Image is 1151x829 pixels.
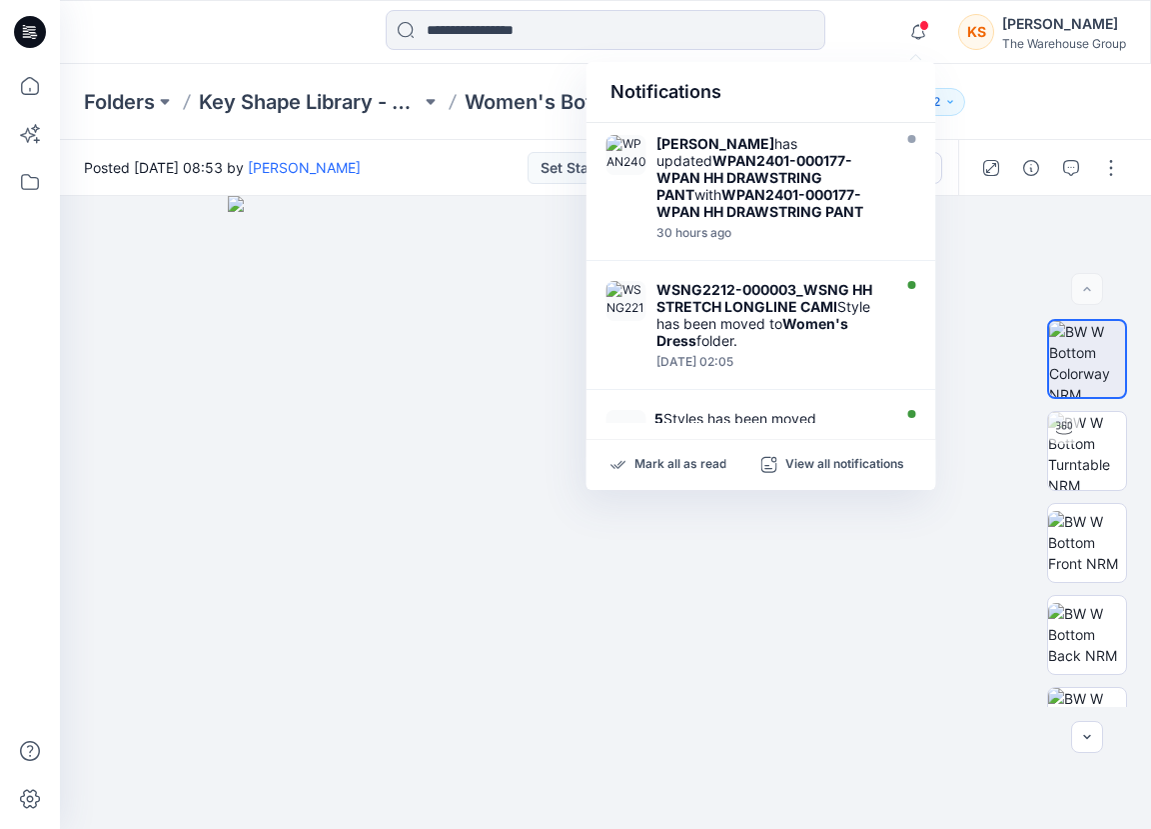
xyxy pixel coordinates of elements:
[656,315,848,349] strong: Women's Dress
[84,88,155,116] a: Folders
[656,226,886,240] div: Tuesday, August 26, 2025 08:54
[656,281,886,349] div: Style has been moved to folder.
[785,456,904,474] p: View all notifications
[656,355,886,369] div: Friday, August 22, 2025 02:05
[1048,412,1126,490] img: BW W Bottom Turntable NRM
[1002,12,1126,36] div: [PERSON_NAME]
[656,152,852,203] strong: WPAN2401-000177-WPAN HH DRAWSTRING PANT
[656,135,774,152] strong: [PERSON_NAME]
[1015,152,1047,184] button: Details
[958,14,994,50] div: KS
[634,456,726,474] p: Mark all as read
[656,135,886,220] div: has updated with
[248,159,361,176] a: [PERSON_NAME]
[656,281,872,315] strong: WSNG2212-000003_WSNG HH STRETCH LONGLINE CAMI
[465,88,629,116] a: Women's Bottom
[656,186,863,220] strong: WPAN2401-000177-WPAN HH DRAWSTRING PANT
[228,196,983,829] img: eyJhbGciOiJIUzI1NiIsImtpZCI6IjAiLCJzbHQiOiJzZXMiLCJ0eXAiOiJKV1QifQ.eyJkYXRhIjp7InR5cGUiOiJzdG9yYW...
[606,281,646,321] img: WSNG2212-000003_WSNG HH STRETCH LONGLINE CAMI
[1048,603,1126,666] img: BW W Bottom Back NRM
[654,410,886,444] div: Styles has been moved to folder.
[199,88,421,116] a: Key Shape Library - Womenswear
[654,410,663,427] strong: 5
[586,62,936,123] div: Notifications
[1002,36,1126,51] div: The Warehouse Group
[606,135,646,175] img: WPAN2401-000177-WPAN HH DRAWSTRING PANT
[1048,688,1126,766] img: BW W Bottom Front CloseUp NRM
[84,157,361,178] span: Posted [DATE] 08:53 by
[1048,511,1126,574] img: BW W Bottom Front NRM
[1049,321,1125,397] img: BW W Bottom Colorway NRM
